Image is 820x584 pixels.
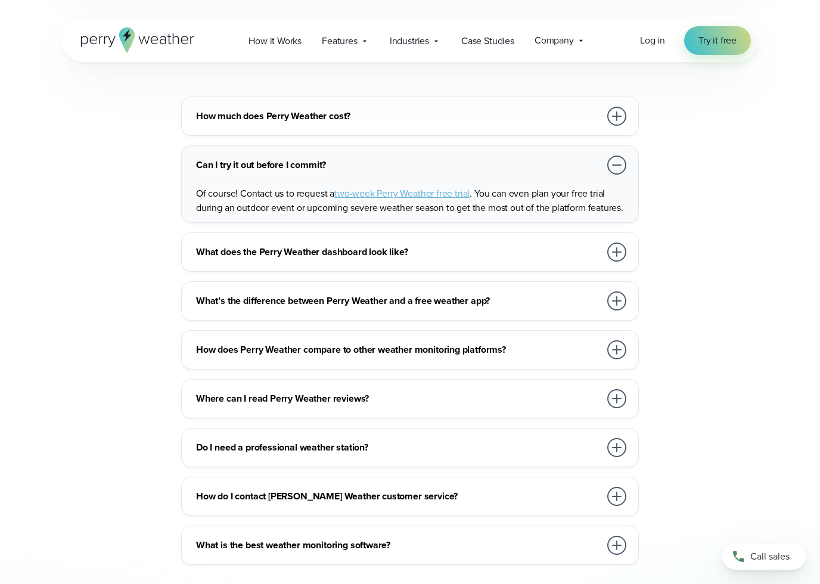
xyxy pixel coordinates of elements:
[196,538,600,552] h3: What is the best weather monitoring software?
[722,543,806,570] a: Call sales
[196,440,600,455] h3: Do I need a professional weather station?
[390,34,429,48] span: Industries
[684,26,751,55] a: Try it free
[196,245,600,259] h3: What does the Perry Weather dashboard look like?
[334,187,470,200] a: two-week Perry Weather free trial
[640,33,665,48] a: Log in
[196,109,600,123] h3: How much does Perry Weather cost?
[461,34,514,48] span: Case Studies
[196,343,600,357] h3: How does Perry Weather compare to other weather monitoring platforms?
[698,33,737,48] span: Try it free
[196,158,600,172] h3: Can I try it out before I commit?
[196,294,600,308] h3: What’s the difference between Perry Weather and a free weather app?
[451,29,524,53] a: Case Studies
[196,392,600,406] h3: Where can I read Perry Weather reviews?
[196,187,623,215] span: . You can even plan your free trial during an outdoor event or upcoming severe weather season to ...
[750,549,790,564] span: Call sales
[535,33,574,48] span: Company
[196,489,600,504] h3: How do I contact [PERSON_NAME] Weather customer service?
[238,29,312,53] a: How it Works
[322,34,358,48] span: Features
[196,187,334,200] span: Of course! Contact us to request a
[249,34,302,48] span: How it Works
[640,33,665,47] span: Log in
